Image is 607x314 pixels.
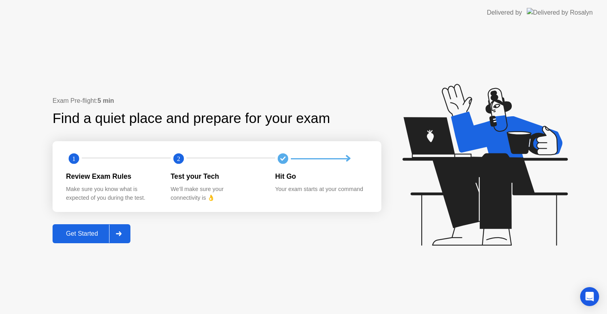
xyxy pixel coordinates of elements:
[66,171,158,182] div: Review Exam Rules
[55,230,109,237] div: Get Started
[580,287,599,306] div: Open Intercom Messenger
[53,224,130,243] button: Get Started
[53,96,381,106] div: Exam Pre-flight:
[487,8,522,17] div: Delivered by
[275,171,367,182] div: Hit Go
[527,8,593,17] img: Delivered by Rosalyn
[98,97,114,104] b: 5 min
[66,185,158,202] div: Make sure you know what is expected of you during the test.
[171,185,263,202] div: We’ll make sure your connectivity is 👌
[53,108,331,129] div: Find a quiet place and prepare for your exam
[72,155,75,163] text: 1
[171,171,263,182] div: Test your Tech
[275,185,367,194] div: Your exam starts at your command
[177,155,180,163] text: 2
